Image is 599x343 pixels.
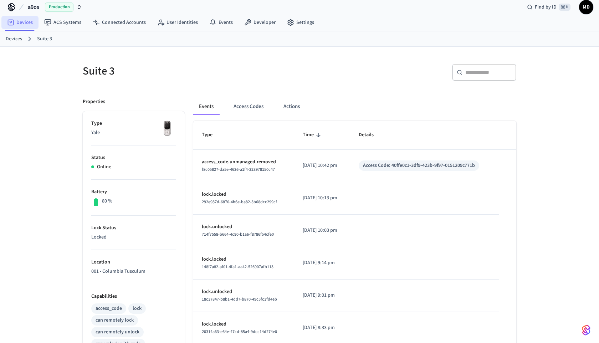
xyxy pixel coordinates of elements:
span: f8c05827-da5e-4626-a1f4-223978150c47 [202,167,275,173]
p: Location [91,258,176,266]
span: a9os [28,3,39,11]
p: lock.locked [202,256,286,263]
a: ACS Systems [39,16,87,29]
p: [DATE] 10:42 pm [303,162,342,169]
p: Properties [83,98,105,106]
p: Lock Status [91,224,176,232]
span: Details [359,129,383,140]
div: can remotely lock [96,317,134,324]
button: Events [193,98,219,115]
a: Devices [1,16,39,29]
span: 18c37847-b8b1-4dd7-b870-49c5fc3fd4eb [202,296,277,302]
span: Find by ID [535,4,557,11]
span: 20314a63-e64e-47cd-85a4-9dcc14d274e0 [202,329,277,335]
p: lock.locked [202,191,286,198]
p: [DATE] 8:33 pm [303,324,342,332]
div: Access Code: 40ffe0c1-3df9-423b-9f97-0151209c771b [363,162,475,169]
p: access_code.unmanaged.removed [202,158,286,166]
p: [DATE] 9:01 pm [303,292,342,299]
p: lock.locked [202,321,286,328]
span: 714f7558-b664-4c90-b1a6-f8786f54cfe0 [202,231,274,237]
h5: Suite 3 [83,64,295,78]
p: [DATE] 9:14 pm [303,259,342,267]
span: 292e987d-6870-4b6e-ba82-3b68dcc299cf [202,199,277,205]
div: access_code [96,305,122,312]
p: Online [97,163,111,171]
p: Locked [91,234,176,241]
a: Developer [239,16,281,29]
div: ant example [193,98,516,115]
span: Type [202,129,222,140]
span: Time [303,129,323,140]
p: lock.unlocked [202,288,286,296]
span: Production [45,2,73,12]
p: Capabilities [91,293,176,300]
p: [DATE] 10:13 pm [303,194,342,202]
a: Connected Accounts [87,16,152,29]
p: 001 - Columbia Tusculum [91,268,176,275]
a: Devices [6,35,22,43]
img: SeamLogoGradient.69752ec5.svg [582,324,590,336]
span: 148f7a82-af01-4fa1-aa42-526907afb113 [202,264,273,270]
a: Events [204,16,239,29]
p: lock.unlocked [202,223,286,231]
div: can remotely unlock [96,328,139,336]
img: Yale Assure Touchscreen Wifi Smart Lock, Satin Nickel, Front [158,120,176,138]
div: Find by ID⌘ K [521,1,576,14]
div: lock [133,305,142,312]
button: Access Codes [228,98,269,115]
a: User Identities [152,16,204,29]
button: Actions [278,98,306,115]
span: MD [580,1,593,14]
a: Settings [281,16,320,29]
p: Yale [91,129,176,137]
p: 80 % [102,198,112,205]
p: Battery [91,188,176,196]
p: Status [91,154,176,162]
a: Suite 3 [37,35,52,43]
p: [DATE] 10:03 pm [303,227,342,234]
span: ⌘ K [559,4,570,11]
p: Type [91,120,176,127]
